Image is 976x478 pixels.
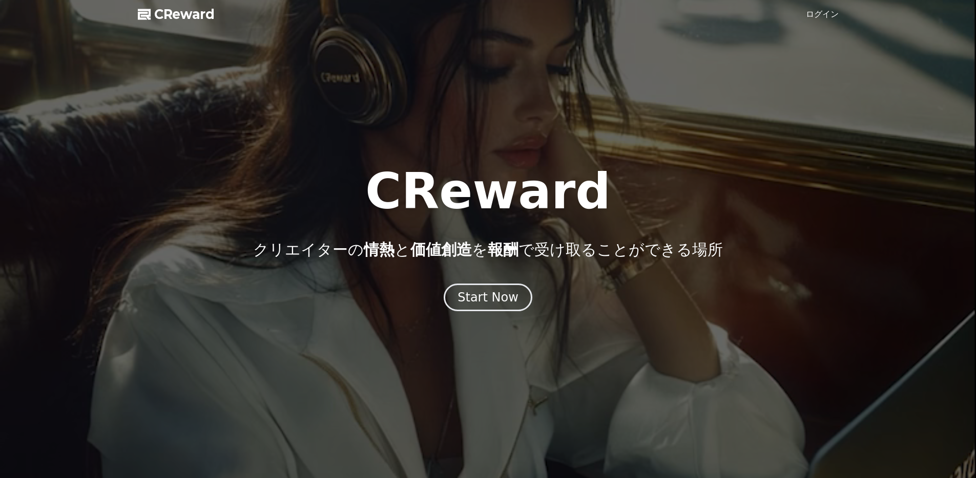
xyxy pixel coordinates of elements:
[444,294,532,303] a: Start Now
[444,284,532,311] button: Start Now
[806,8,839,20] a: ログイン
[488,241,518,258] span: 報酬
[410,241,472,258] span: 価値創造
[365,167,611,216] h1: CReward
[138,6,215,23] a: CReward
[458,289,518,306] div: Start Now
[364,241,394,258] span: 情熱
[253,241,723,259] p: クリエイターの と を で受け取ることができる場所
[154,6,215,23] span: CReward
